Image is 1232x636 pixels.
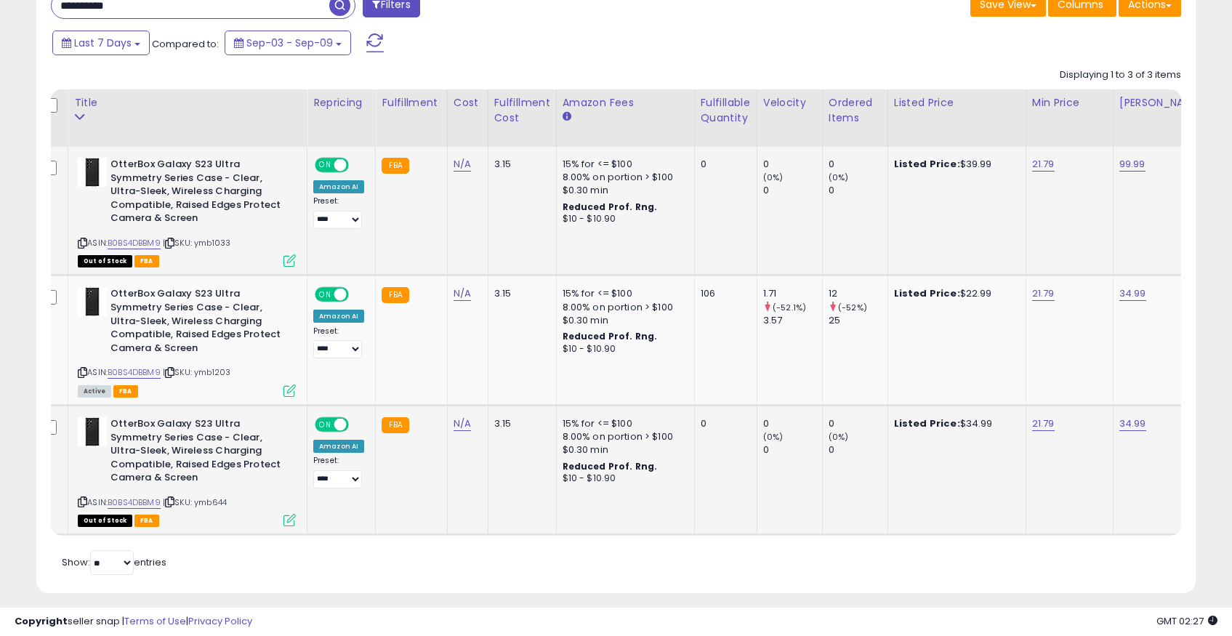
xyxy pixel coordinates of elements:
[494,158,545,171] div: 3.15
[563,460,658,472] b: Reduced Prof. Rng.
[773,302,806,313] small: (-52.1%)
[1060,68,1181,82] div: Displaying 1 to 3 of 3 items
[163,366,230,378] span: | SKU: ymb1203
[108,237,161,249] a: B0BS4DBBM9
[829,431,849,443] small: (0%)
[163,496,227,508] span: | SKU: ymb644
[829,184,887,197] div: 0
[494,417,545,430] div: 3.15
[829,158,887,171] div: 0
[246,36,333,50] span: Sep-03 - Sep-09
[894,287,1015,300] div: $22.99
[563,430,683,443] div: 8.00% on portion > $100
[62,555,166,569] span: Show: entries
[313,180,364,193] div: Amazon AI
[78,417,107,446] img: 31khNiOr3lL._SL40_.jpg
[454,286,471,301] a: N/A
[124,614,186,628] a: Terms of Use
[494,287,545,300] div: 3.15
[894,157,960,171] b: Listed Price:
[894,417,1015,430] div: $34.99
[313,440,364,453] div: Amazon AI
[894,416,960,430] b: Listed Price:
[763,184,822,197] div: 0
[838,302,867,313] small: (-52%)
[1032,157,1055,172] a: 21.79
[894,158,1015,171] div: $39.99
[763,431,784,443] small: (0%)
[382,287,408,303] small: FBA
[108,496,161,509] a: B0BS4DBBM9
[313,456,364,488] div: Preset:
[188,614,252,628] a: Privacy Policy
[78,417,296,525] div: ASIN:
[78,158,296,265] div: ASIN:
[78,515,132,527] span: All listings that are currently out of stock and unavailable for purchase on Amazon
[78,287,107,316] img: 31khNiOr3lL._SL40_.jpg
[163,237,230,249] span: | SKU: ymb1033
[347,289,370,301] span: OFF
[110,287,287,358] b: OtterBox Galaxy S23 Ultra Symmetry Series Case - Clear, Ultra-Sleek, Wireless Charging Compatible...
[563,287,683,300] div: 15% for <= $100
[701,158,746,171] div: 0
[829,417,887,430] div: 0
[763,417,822,430] div: 0
[563,314,683,327] div: $0.30 min
[454,95,482,110] div: Cost
[316,419,334,431] span: ON
[1119,95,1206,110] div: [PERSON_NAME]
[829,443,887,456] div: 0
[15,615,252,629] div: seller snap | |
[382,158,408,174] small: FBA
[763,158,822,171] div: 0
[108,366,161,379] a: B0BS4DBBM9
[347,419,370,431] span: OFF
[563,472,683,485] div: $10 - $10.90
[563,110,571,124] small: Amazon Fees.
[563,343,683,355] div: $10 - $10.90
[1119,157,1146,172] a: 99.99
[454,157,471,172] a: N/A
[225,31,351,55] button: Sep-03 - Sep-09
[829,95,882,126] div: Ordered Items
[347,159,370,172] span: OFF
[829,314,887,327] div: 25
[78,255,132,267] span: All listings that are currently out of stock and unavailable for purchase on Amazon
[110,417,287,488] b: OtterBox Galaxy S23 Ultra Symmetry Series Case - Clear, Ultra-Sleek, Wireless Charging Compatible...
[763,95,816,110] div: Velocity
[134,255,159,267] span: FBA
[1032,416,1055,431] a: 21.79
[701,417,746,430] div: 0
[313,95,369,110] div: Repricing
[78,287,296,395] div: ASIN:
[316,289,334,301] span: ON
[1032,286,1055,301] a: 21.79
[110,158,287,229] b: OtterBox Galaxy S23 Ultra Symmetry Series Case - Clear, Ultra-Sleek, Wireless Charging Compatible...
[563,95,688,110] div: Amazon Fees
[74,36,132,50] span: Last 7 Days
[563,301,683,314] div: 8.00% on portion > $100
[134,515,159,527] span: FBA
[563,184,683,197] div: $0.30 min
[152,37,219,51] span: Compared to:
[78,158,107,187] img: 31khNiOr3lL._SL40_.jpg
[763,172,784,183] small: (0%)
[829,172,849,183] small: (0%)
[763,314,822,327] div: 3.57
[763,287,822,300] div: 1.71
[78,385,111,398] span: All listings currently available for purchase on Amazon
[1156,614,1217,628] span: 2025-09-17 02:27 GMT
[113,385,138,398] span: FBA
[494,95,550,126] div: Fulfillment Cost
[313,326,364,359] div: Preset:
[382,95,440,110] div: Fulfillment
[313,196,364,229] div: Preset:
[15,614,68,628] strong: Copyright
[454,416,471,431] a: N/A
[563,417,683,430] div: 15% for <= $100
[763,443,822,456] div: 0
[894,95,1020,110] div: Listed Price
[382,417,408,433] small: FBA
[563,443,683,456] div: $0.30 min
[701,95,751,126] div: Fulfillable Quantity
